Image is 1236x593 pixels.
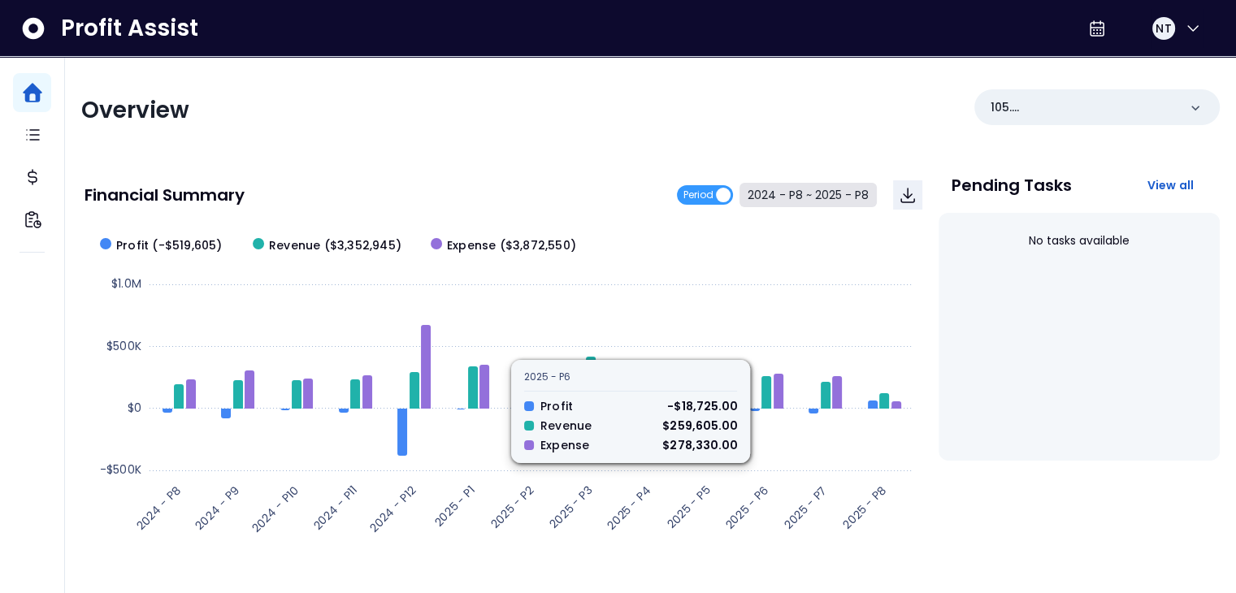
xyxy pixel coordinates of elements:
text: 2024 - P9 [192,482,244,534]
span: View all [1147,177,1194,193]
span: Profit (-$519,605) [116,237,223,254]
button: Download [893,180,922,210]
text: $1.0M [111,275,141,292]
p: Financial Summary [85,187,245,203]
text: -$500K [100,461,141,478]
text: 2025 - P2 [487,482,536,531]
text: 2025 - P3 [546,482,596,531]
text: 2024 - P12 [366,482,419,535]
text: 2024 - P8 [132,482,184,534]
text: 2025 - P6 [722,482,772,532]
span: Overview [81,94,189,126]
span: Profit Assist [61,14,198,43]
p: Pending Tasks [952,177,1072,193]
button: 2024 - P8 ~ 2025 - P8 [739,183,877,207]
p: 105. UTC([GEOGRAPHIC_DATA]) [991,99,1177,116]
span: NT [1156,20,1171,37]
button: View all [1134,171,1207,200]
text: 2025 - P5 [663,482,713,531]
text: 2025 - P4 [604,482,655,533]
span: Revenue ($3,352,945) [269,237,401,254]
text: 2025 - P1 [431,482,479,530]
text: 2025 - P7 [780,482,831,532]
text: 2024 - P11 [310,482,361,533]
text: 2025 - P8 [839,482,890,532]
text: $0 [128,400,141,416]
span: Period [683,185,713,205]
span: Expense ($3,872,550) [447,237,576,254]
div: No tasks available [952,219,1207,262]
text: $500K [106,338,141,354]
text: 2024 - P10 [248,482,301,535]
